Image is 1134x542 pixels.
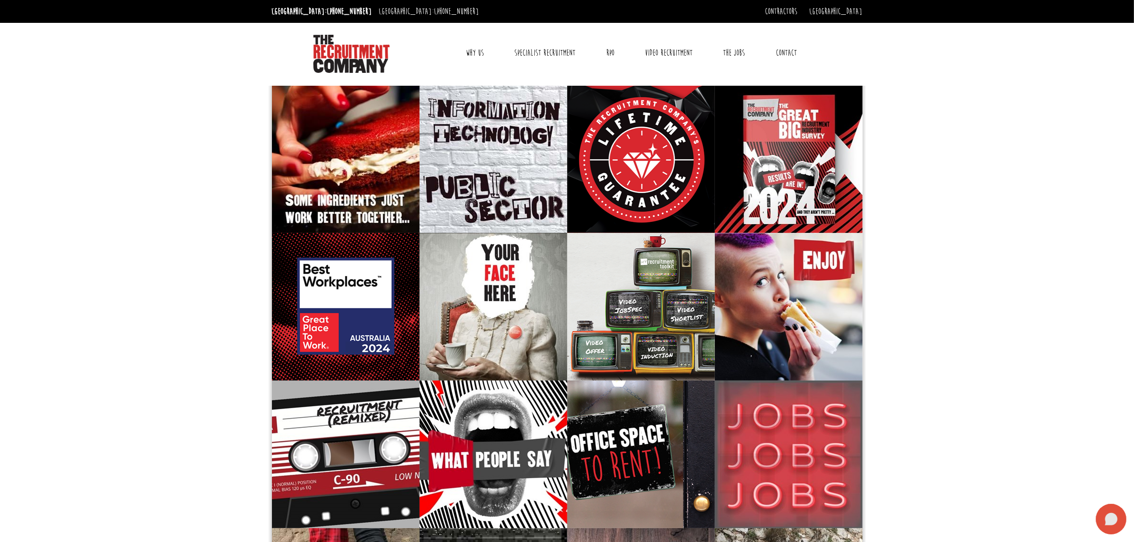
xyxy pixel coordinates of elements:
li: [GEOGRAPHIC_DATA]: [377,4,482,19]
a: Video Recruitment [638,41,700,65]
a: Specialist Recruitment [507,41,582,65]
li: [GEOGRAPHIC_DATA]: [270,4,374,19]
a: Contractors [765,6,798,17]
a: Contact [769,41,804,65]
a: The Jobs [716,41,752,65]
a: Why Us [459,41,491,65]
a: [PHONE_NUMBER] [327,6,372,17]
a: [PHONE_NUMBER] [434,6,479,17]
img: The Recruitment Company [313,35,390,73]
a: RPO [599,41,622,65]
a: [GEOGRAPHIC_DATA] [810,6,863,17]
